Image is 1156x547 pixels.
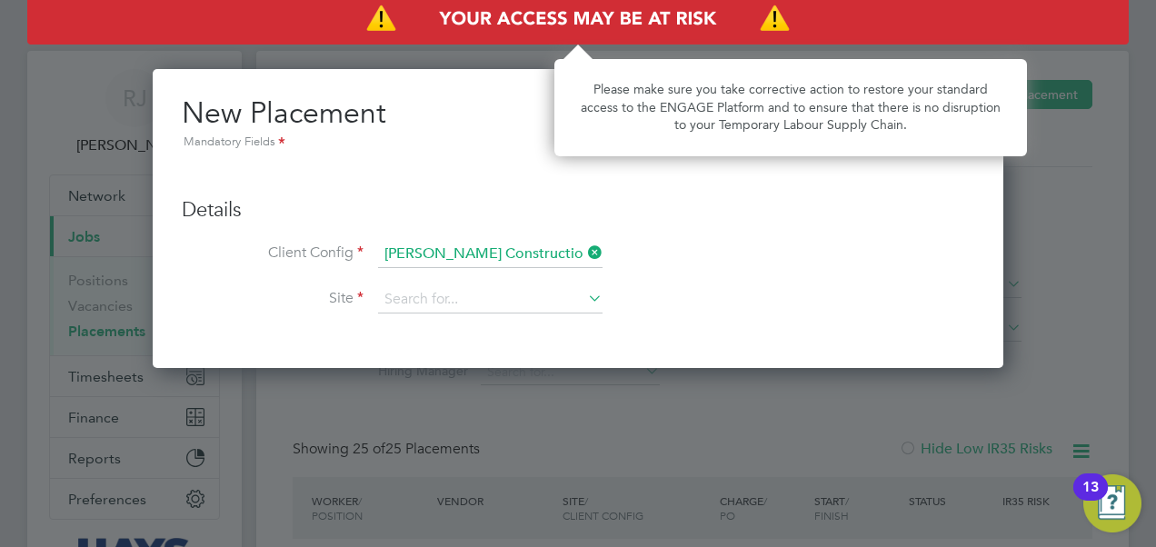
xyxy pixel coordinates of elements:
label: Site [182,289,364,308]
input: Search for... [378,286,603,313]
div: Mandatory Fields [182,133,974,153]
h2: New Placement [182,94,974,153]
div: Access At Risk [554,59,1027,156]
div: 13 [1082,487,1099,511]
p: Please make sure you take corrective action to restore your standard access to the ENGAGE Platfor... [576,81,1005,134]
h3: Details [182,197,974,224]
label: Client Config [182,244,364,263]
input: Search for... [378,241,603,268]
button: Open Resource Center, 13 new notifications [1083,474,1141,532]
